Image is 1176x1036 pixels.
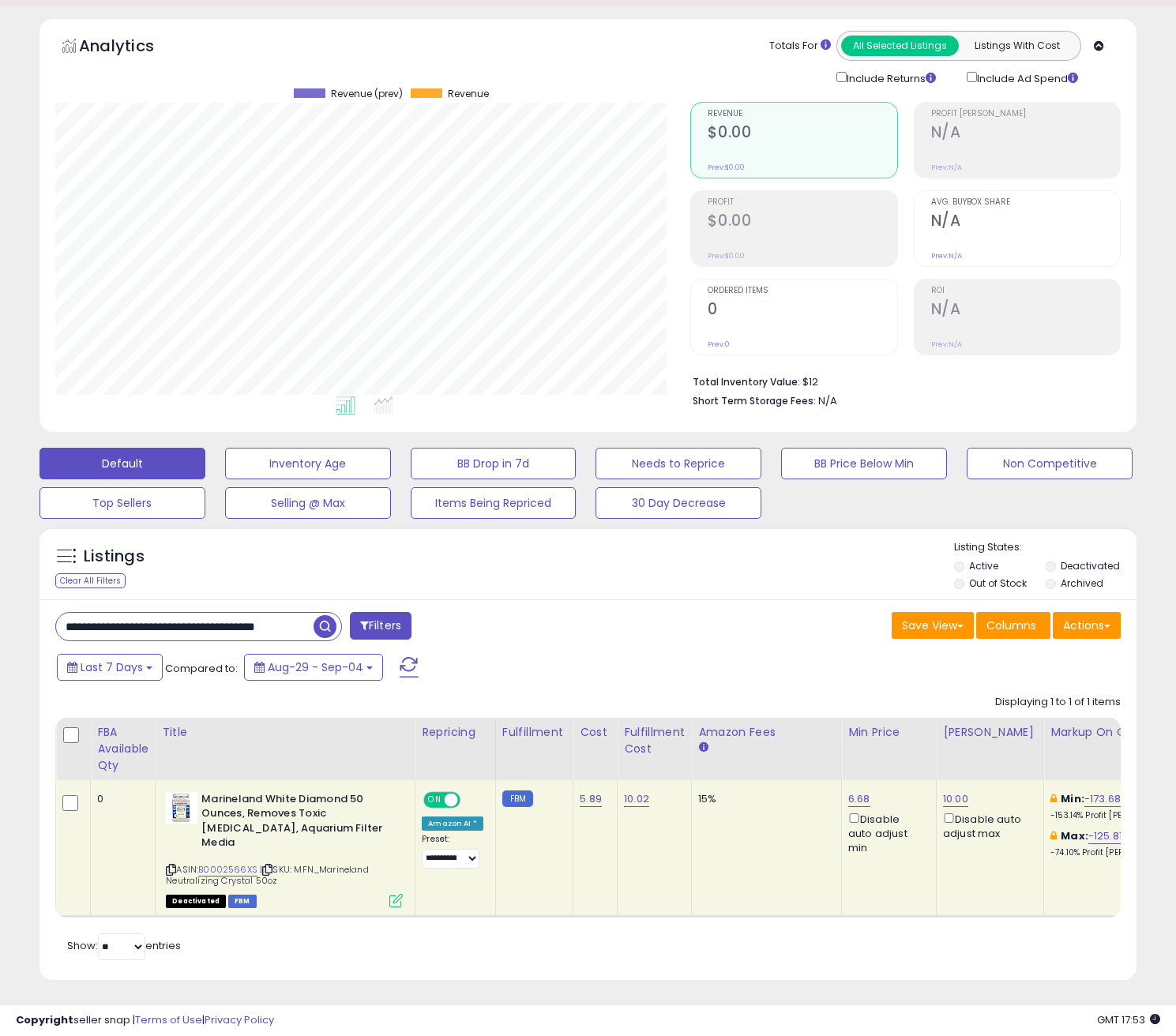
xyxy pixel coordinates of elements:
[931,198,1120,207] span: Avg. Buybox Share
[986,617,1036,633] span: Columns
[205,1012,274,1027] a: Privacy Policy
[698,741,708,755] small: Amazon Fees.
[201,792,393,854] b: Marineland White Diamond 50 Ounces, Removes Toxic [MEDICAL_DATA], Aquarium Filter Media
[166,895,226,908] span: All listings that are unavailable for purchase on Amazon for any reason other than out-of-stock
[958,36,1076,56] button: Listings With Cost
[228,895,257,908] span: FBM
[931,251,962,261] small: Prev: N/A
[422,816,483,831] div: Amazon AI *
[708,340,730,349] small: Prev: 0
[892,612,974,639] button: Save View
[57,654,163,681] button: Last 7 Days
[931,300,1120,321] h2: N/A
[1088,828,1122,844] a: -125.81
[16,1012,73,1027] strong: Copyright
[698,792,829,806] div: 15%
[931,212,1120,233] h2: N/A
[931,340,962,349] small: Prev: N/A
[931,110,1120,118] span: Profit [PERSON_NAME]
[166,863,368,887] span: | SKU: MFN_Marineland Neutralizing Crystal 50oz
[708,287,896,295] span: Ordered Items
[1061,559,1120,572] label: Deactivated
[708,212,896,233] h2: $0.00
[848,791,870,807] a: 6.68
[580,724,611,741] div: Cost
[225,487,391,519] button: Selling @ Max
[39,448,205,479] button: Default
[81,659,143,675] span: Last 7 Days
[502,790,533,807] small: FBM
[708,123,896,145] h2: $0.00
[165,661,238,676] span: Compared to:
[943,810,1031,841] div: Disable auto adjust max
[969,559,998,572] label: Active
[1084,791,1121,807] a: -173.68
[1061,828,1088,843] b: Max:
[502,724,566,741] div: Fulfillment
[769,39,831,54] div: Totals For
[848,724,930,741] div: Min Price
[166,792,403,906] div: ASIN:
[458,793,483,806] span: OFF
[97,724,148,774] div: FBA Available Qty
[931,123,1120,145] h2: N/A
[135,1012,202,1027] a: Terms of Use
[166,792,197,824] img: 411q8cxAn0L._SL40_.jpg
[268,659,363,675] span: Aug-29 - Sep-04
[1097,1012,1160,1027] span: 2025-09-12 17:53 GMT
[244,654,383,681] button: Aug-29 - Sep-04
[225,448,391,479] button: Inventory Age
[931,287,1120,295] span: ROI
[995,695,1121,710] div: Displaying 1 to 1 of 1 items
[781,448,947,479] button: BB Price Below Min
[350,612,411,640] button: Filters
[818,393,837,408] span: N/A
[1053,612,1121,639] button: Actions
[448,88,489,99] span: Revenue
[708,110,896,118] span: Revenue
[693,375,800,388] b: Total Inventory Value:
[198,863,257,876] a: B0002566XS
[967,448,1133,479] button: Non Competitive
[624,724,685,757] div: Fulfillment Cost
[954,540,1137,555] p: Listing States:
[969,576,1027,590] label: Out of Stock
[976,612,1050,639] button: Columns
[84,546,145,568] h5: Listings
[425,793,445,806] span: ON
[943,791,968,807] a: 10.00
[422,834,483,869] div: Preset:
[422,724,489,741] div: Repricing
[698,724,835,741] div: Amazon Fees
[708,251,745,261] small: Prev: $0.00
[841,36,959,56] button: All Selected Listings
[624,791,649,807] a: 10.02
[580,791,602,807] a: 5.89
[708,300,896,321] h2: 0
[825,69,955,87] div: Include Returns
[693,371,1109,390] li: $12
[16,1013,274,1028] div: seller snap | |
[55,573,126,588] div: Clear All Filters
[708,198,896,207] span: Profit
[1061,791,1084,806] b: Min:
[693,394,816,407] b: Short Term Storage Fees:
[1061,576,1103,590] label: Archived
[162,724,408,741] div: Title
[596,487,761,519] button: 30 Day Decrease
[955,69,1103,87] div: Include Ad Spend
[411,487,577,519] button: Items Being Repriced
[848,810,924,856] div: Disable auto adjust min
[943,724,1037,741] div: [PERSON_NAME]
[931,163,962,172] small: Prev: N/A
[67,938,181,953] span: Show: entries
[97,792,143,806] div: 0
[39,487,205,519] button: Top Sellers
[411,448,577,479] button: BB Drop in 7d
[596,448,761,479] button: Needs to Reprice
[708,163,745,172] small: Prev: $0.00
[331,88,403,99] span: Revenue (prev)
[79,35,185,61] h5: Analytics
